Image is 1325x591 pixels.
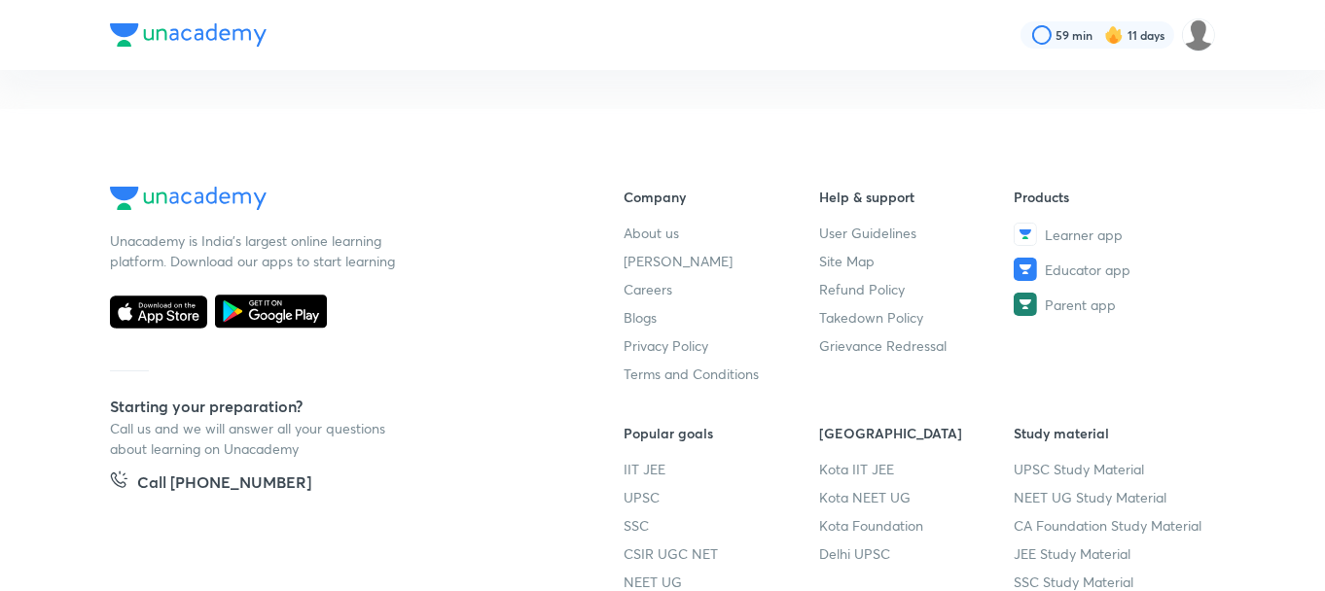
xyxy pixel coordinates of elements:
[1014,258,1037,281] img: Educator app
[1014,423,1209,443] h6: Study material
[819,515,1015,536] a: Kota Foundation
[819,459,1015,479] a: Kota IIT JEE
[137,470,311,498] h5: Call [PHONE_NUMBER]
[1045,260,1130,280] span: Educator app
[819,307,1015,328] a: Takedown Policy
[110,418,402,459] p: Call us and we will answer all your questions about learning on Unacademy
[1014,293,1037,316] img: Parent app
[110,230,402,271] p: Unacademy is India’s largest online learning platform. Download our apps to start learning
[624,423,819,443] h6: Popular goals
[819,223,1015,243] a: User Guidelines
[1014,223,1037,246] img: Learner app
[1014,487,1209,507] a: NEET UG Study Material
[1014,293,1209,316] a: Parent app
[110,187,561,215] a: Company Logo
[624,279,672,299] span: Careers
[1014,187,1209,207] h6: Products
[624,543,819,564] a: CSIR UGC NET
[110,470,311,498] a: Call [PHONE_NUMBER]
[624,279,819,299] a: Careers
[624,335,819,356] a: Privacy Policy
[1045,225,1123,245] span: Learner app
[819,251,1015,271] a: Site Map
[624,251,819,271] a: [PERSON_NAME]
[819,335,1015,356] a: Grievance Redressal
[624,515,819,536] a: SSC
[110,23,267,47] img: Company Logo
[624,487,819,507] a: UPSC
[1014,223,1209,246] a: Learner app
[819,187,1015,207] h6: Help & support
[624,459,819,479] a: IIT JEE
[1014,515,1209,536] a: CA Foundation Study Material
[819,543,1015,564] a: Delhi UPSC
[819,423,1015,443] h6: [GEOGRAPHIC_DATA]
[110,187,267,210] img: Company Logo
[819,487,1015,507] a: Kota NEET UG
[624,187,819,207] h6: Company
[1182,18,1215,52] img: Divyanshu
[1104,25,1124,45] img: streak
[110,395,561,418] h5: Starting your preparation?
[1045,295,1116,315] span: Parent app
[624,223,819,243] a: About us
[1014,543,1209,564] a: JEE Study Material
[1014,258,1209,281] a: Educator app
[624,307,819,328] a: Blogs
[1014,459,1209,479] a: UPSC Study Material
[819,279,1015,299] a: Refund Policy
[624,364,819,384] a: Terms and Conditions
